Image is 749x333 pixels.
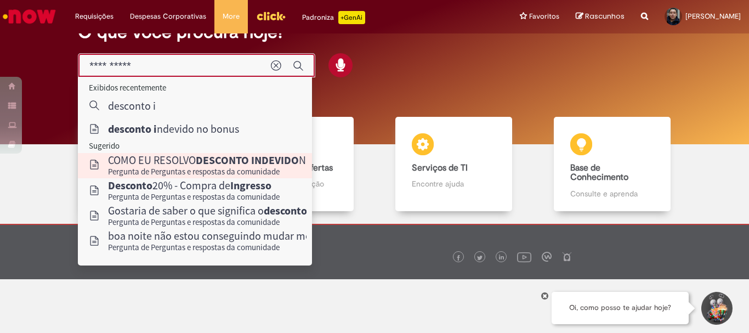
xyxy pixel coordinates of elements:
span: Requisições [75,11,114,22]
a: Serviços de TI Encontre ajuda [374,117,533,212]
p: +GenAi [338,11,365,24]
img: click_logo_yellow_360x200.png [256,8,286,24]
span: Despesas Corporativas [130,11,206,22]
span: Favoritos [529,11,559,22]
span: [PERSON_NAME] [685,12,741,21]
a: Base de Conhecimento Consulte e aprenda [533,117,691,212]
p: Consulte e aprenda [570,188,654,199]
p: Encontre ajuda [412,178,495,189]
img: logo_footer_twitter.png [477,255,483,261]
img: ServiceNow [1,5,58,27]
span: More [223,11,240,22]
img: logo_footer_facebook.png [456,255,461,261]
a: Rascunhos [576,12,625,22]
div: Padroniza [302,11,365,24]
h2: O que você procura hoje? [78,22,671,42]
img: logo_footer_naosei.png [562,252,572,262]
img: logo_footer_youtube.png [517,250,531,264]
a: Tirar dúvidas Tirar dúvidas com Lupi Assist e Gen Ai [58,117,216,212]
button: Iniciar Conversa de Suporte [700,292,733,325]
div: Oi, como posso te ajudar hoje? [552,292,689,324]
img: logo_footer_linkedin.png [499,255,504,261]
span: Rascunhos [585,11,625,21]
b: Base de Conhecimento [570,162,628,183]
img: logo_footer_workplace.png [542,252,552,262]
b: Serviços de TI [412,162,468,173]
